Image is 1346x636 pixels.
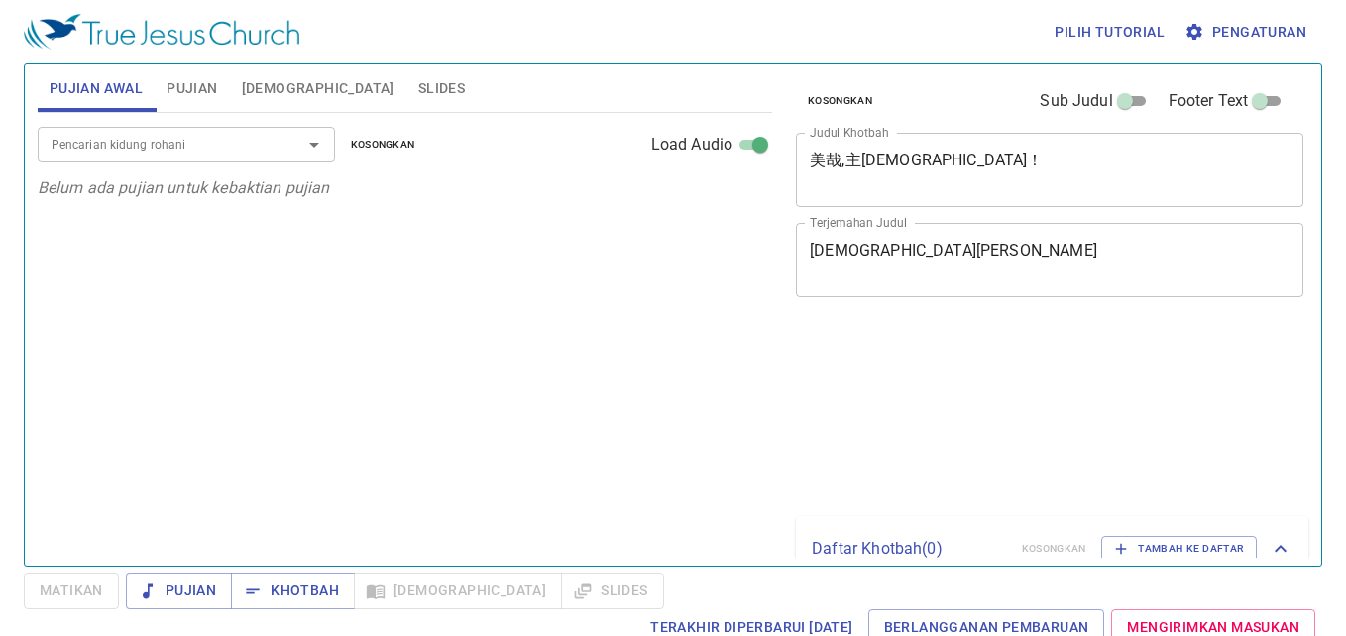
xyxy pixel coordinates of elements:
[796,516,1308,582] div: Daftar Khotbah(0)KosongkanTambah ke Daftar
[126,573,232,609] button: Pujian
[651,133,733,157] span: Load Audio
[300,131,328,159] button: Open
[418,76,465,101] span: Slides
[50,76,143,101] span: Pujian Awal
[1101,536,1257,562] button: Tambah ke Daftar
[142,579,216,603] span: Pujian
[247,579,339,603] span: Khotbah
[1047,14,1173,51] button: Pilih tutorial
[808,92,872,110] span: Kosongkan
[1180,14,1314,51] button: Pengaturan
[1169,89,1249,113] span: Footer Text
[242,76,394,101] span: [DEMOGRAPHIC_DATA]
[231,573,355,609] button: Khotbah
[339,133,427,157] button: Kosongkan
[812,537,1006,561] p: Daftar Khotbah ( 0 )
[796,89,884,113] button: Kosongkan
[788,318,1204,509] iframe: from-child
[1040,89,1112,113] span: Sub Judul
[38,178,330,197] i: Belum ada pujian untuk kebaktian pujian
[1055,20,1165,45] span: Pilih tutorial
[1188,20,1306,45] span: Pengaturan
[1114,540,1244,558] span: Tambah ke Daftar
[24,14,299,50] img: True Jesus Church
[351,136,415,154] span: Kosongkan
[810,241,1290,278] textarea: [DEMOGRAPHIC_DATA][PERSON_NAME]
[167,76,217,101] span: Pujian
[810,151,1290,188] textarea: 美哉,主[DEMOGRAPHIC_DATA]！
